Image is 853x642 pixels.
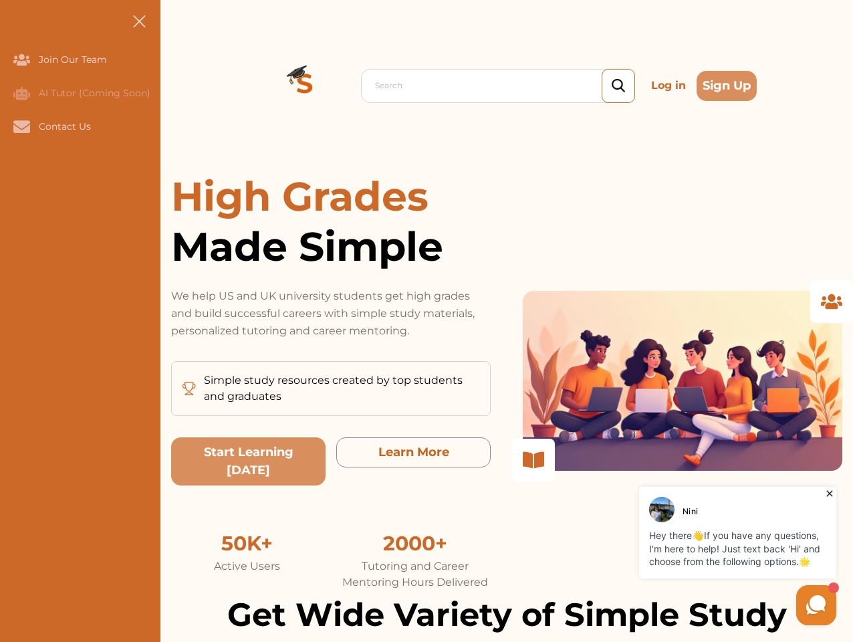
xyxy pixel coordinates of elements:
div: Active Users [171,558,323,574]
p: Log in [646,72,691,99]
div: Tutoring and Career Mentoring Hours Delivered [339,558,491,591]
img: Logo [257,37,353,134]
div: 2000+ [339,528,491,558]
button: Learn More [336,437,491,467]
p: We help US and UK university students get high grades and build successful careers with simple st... [171,288,491,340]
div: 50K+ [171,528,323,558]
iframe: HelpCrunch [532,484,840,629]
img: search_icon [612,79,625,93]
p: Simple study resources created by top students and graduates [204,372,479,405]
span: Made Simple [171,221,491,272]
button: Sign Up [697,71,757,101]
span: High Grades [171,172,429,221]
button: Start Learning Today [171,437,326,486]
